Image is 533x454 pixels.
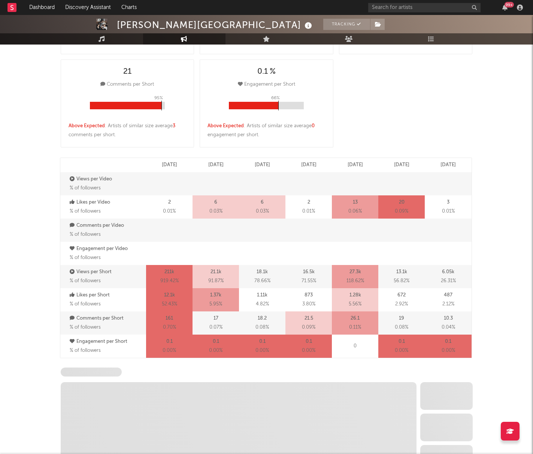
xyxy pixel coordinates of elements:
span: 71.55 % [302,277,316,286]
span: 2.12 % [442,300,454,309]
span: 0.07 % [209,323,222,332]
p: Comments per Video [70,221,145,230]
span: 919.42 % [160,277,179,286]
div: 0 [332,335,378,358]
span: 3 [173,124,175,128]
p: 66 % [271,94,280,103]
p: 2 [308,198,310,207]
p: 6 [261,198,264,207]
p: 10.3 [444,314,453,323]
p: Engagement per Video [70,244,145,253]
p: 0.1 [213,337,219,346]
span: YouTube Subscribers [61,368,122,377]
span: 118.62 % [346,277,364,286]
p: 3 [447,198,449,207]
p: 2 [168,198,171,207]
p: 161 [166,314,173,323]
p: 21.5 [305,314,313,323]
p: 21.1k [211,268,221,277]
span: 0.01 % [442,207,455,216]
p: 27.3k [349,268,361,277]
span: 0.09 % [395,207,408,216]
span: 2.92 % [395,300,408,309]
span: 0 [312,124,315,128]
div: 21 [123,67,131,76]
p: 17 [213,314,218,323]
p: 6.05k [442,268,454,277]
p: 487 [444,291,452,300]
button: 99+ [502,4,508,10]
p: Comments per Short [70,314,145,323]
span: % of followers [70,232,101,237]
p: 26.1 [351,314,360,323]
span: 0.06 % [348,207,362,216]
span: 0.00 % [395,346,408,355]
span: 26.31 % [441,277,456,286]
p: 13 [353,198,358,207]
p: [DATE] [440,161,456,170]
div: 0.1 % [257,67,276,76]
span: 0.11 % [349,323,361,332]
p: [DATE] [255,161,270,170]
span: % of followers [70,278,101,283]
span: % of followers [70,186,101,191]
p: Likes per Video [70,198,145,207]
span: 0.01 % [163,207,176,216]
span: Above Expected [69,124,105,128]
span: 3.80 % [302,300,315,309]
span: 5.56 % [349,300,361,309]
div: [PERSON_NAME][GEOGRAPHIC_DATA] [117,19,314,31]
p: 12.1k [164,291,175,300]
p: 0.1 [306,337,312,346]
p: 95 % [154,94,163,103]
span: 56.82 % [394,277,409,286]
p: 1.28k [349,291,361,300]
p: Views per Short [70,268,145,277]
div: : Artists of similar size average engagement per short . [208,122,325,140]
span: 5.95 % [209,300,222,309]
span: 0.03 % [256,207,269,216]
span: 0.00 % [302,346,315,355]
button: Tracking [323,19,370,30]
p: 16.5k [303,268,315,277]
p: [DATE] [348,161,363,170]
p: 873 [305,291,313,300]
div: Comments per Short [100,80,154,89]
span: % of followers [70,255,101,260]
span: 0.00 % [163,346,176,355]
span: 0.00 % [209,346,222,355]
p: Views per Video [70,175,145,184]
p: 20 [399,198,405,207]
p: 0.1 [399,337,405,346]
p: 18.2 [258,314,267,323]
p: 6 [214,198,217,207]
p: 0.1 [166,337,173,346]
p: 19 [399,314,404,323]
span: % of followers [70,348,101,353]
span: 4.82 % [256,300,269,309]
span: 0.03 % [209,207,222,216]
span: 0.09 % [302,323,315,332]
span: % of followers [70,209,101,214]
p: 1.11k [257,291,267,300]
span: % of followers [70,302,101,307]
p: Likes per Short [70,291,145,300]
p: Engagement per Short [70,337,145,346]
p: 211k [164,268,174,277]
p: 0.1 [259,337,266,346]
input: Search for artists [368,3,481,12]
span: 0.01 % [302,207,315,216]
span: 0.00 % [255,346,269,355]
p: [DATE] [394,161,409,170]
span: 52.43 % [162,300,177,309]
span: 78.66 % [254,277,270,286]
p: 13.1k [396,268,407,277]
span: 91.87 % [208,277,224,286]
span: % of followers [70,325,101,330]
p: 18.1k [257,268,268,277]
p: [DATE] [208,161,224,170]
span: 0.00 % [442,346,455,355]
div: : Artists of similar size average comments per short . [69,122,187,140]
span: 0.04 % [442,323,455,332]
p: 0.1 [445,337,451,346]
